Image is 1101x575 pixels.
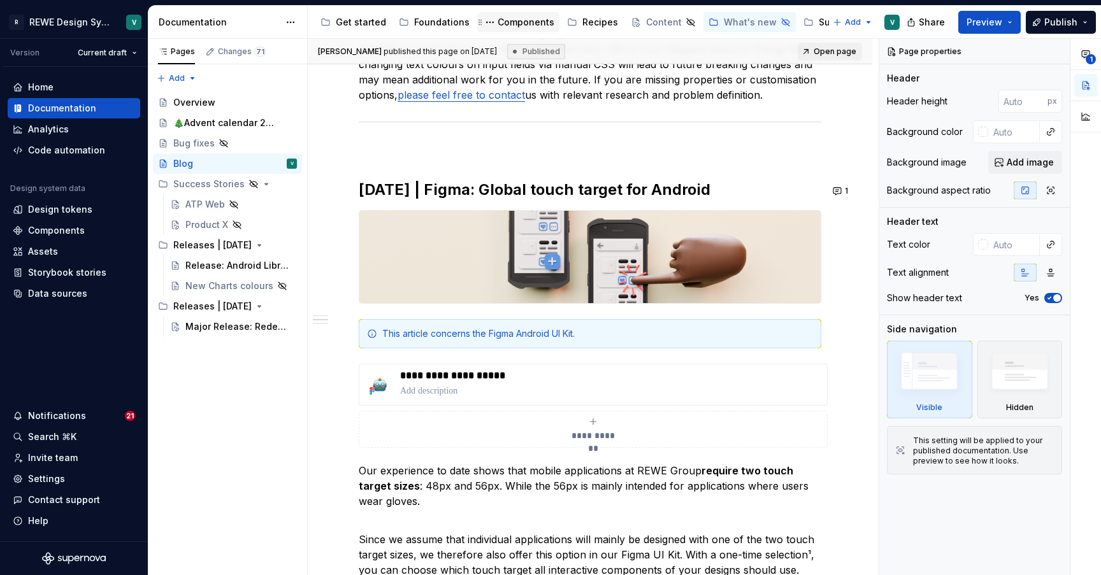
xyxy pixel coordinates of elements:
[8,77,140,97] a: Home
[626,12,701,32] a: Content
[364,369,395,400] img: 822810f4-d864-4ed4-bfe0-057519e07b91.png
[900,11,953,34] button: Share
[159,16,279,29] div: Documentation
[28,287,87,300] div: Data sources
[28,224,85,237] div: Components
[8,241,140,262] a: Assets
[1025,293,1039,303] label: Yes
[988,120,1040,143] input: Auto
[919,16,945,29] span: Share
[913,436,1054,466] div: This setting will be applied to your published documentation. Use preview to see how it looks.
[582,16,618,29] div: Recipes
[153,174,302,194] div: Success Stories
[958,11,1021,34] button: Preview
[498,16,554,29] div: Components
[173,178,245,190] div: Success Stories
[153,296,302,316] div: Releases | [DATE]
[382,327,813,340] div: This article concerns the Figma Android UI Kit.
[173,96,215,109] div: Overview
[359,464,796,492] strong: require two touch target sizes
[28,102,96,115] div: Documentation
[28,203,92,216] div: Design tokens
[158,46,195,57] div: Pages
[132,17,136,27] div: V
[8,140,140,160] a: Code automation
[336,16,386,29] div: Get started
[153,235,302,255] div: Releases | [DATE]
[814,46,856,57] span: Open page
[173,117,278,129] div: 🎄Advent calendar 2024
[28,409,86,422] div: Notifications
[28,81,54,94] div: Home
[829,182,854,200] button: 1
[398,89,525,101] a: please feel free to contact
[165,276,302,296] a: New Charts colours
[798,12,859,32] a: Support
[8,406,140,426] button: Notifications21
[29,16,111,29] div: REWE Design System
[988,151,1062,174] button: Add image
[78,48,127,58] span: Current draft
[169,73,185,83] span: Add
[1006,402,1033,413] div: Hidden
[359,211,821,303] img: d3c0e221-5dff-47ce-9878-aae0ba1474ed.png
[153,69,201,87] button: Add
[977,341,1063,418] div: Hidden
[703,12,796,32] a: What's new
[10,48,40,58] div: Version
[845,17,861,27] span: Add
[887,95,947,108] div: Header height
[28,123,69,136] div: Analytics
[318,46,382,56] span: [PERSON_NAME]
[890,17,895,27] div: V
[359,180,821,200] h2: [DATE] | Figma: Global touch target for Android
[414,16,470,29] div: Foundations
[218,46,266,57] div: Changes
[988,233,1040,256] input: Auto
[173,239,252,252] div: Releases | [DATE]
[28,515,48,527] div: Help
[998,90,1047,113] input: Auto
[291,157,294,170] div: V
[887,125,963,138] div: Background color
[125,411,135,421] span: 21
[8,283,140,304] a: Data sources
[28,472,65,485] div: Settings
[318,46,497,57] span: published this page on [DATE]
[165,316,302,337] a: Major Release: Redesign
[8,199,140,220] a: Design tokens
[173,137,215,150] div: Bug fixes
[394,12,475,32] a: Foundations
[8,262,140,283] a: Storybook stories
[887,184,991,197] div: Background aspect ratio
[315,12,391,32] a: Get started
[185,218,228,231] div: Product X
[28,430,76,443] div: Search ⌘K
[646,16,682,29] div: Content
[165,194,302,215] a: ATP Web
[153,92,302,113] a: Overview
[845,186,848,196] span: 1
[173,157,193,170] div: Blog
[477,12,559,32] a: Components
[3,8,145,36] button: RREWE Design SystemV
[153,133,302,153] a: Bug fixes
[1047,96,1057,106] p: px
[359,463,821,509] p: Our experience to date shows that mobile applications at REWE Group : 48px and 56px. While the 56...
[1026,11,1096,34] button: Publish
[507,44,565,59] div: Published
[315,10,826,35] div: Page tree
[72,44,143,62] button: Current draft
[1044,16,1077,29] span: Publish
[28,144,105,157] div: Code automation
[42,552,106,565] a: Supernova Logo
[916,402,942,413] div: Visible
[28,266,106,279] div: Storybook stories
[798,43,862,60] a: Open page
[153,153,302,174] a: BlogV
[28,493,100,506] div: Contact support
[8,469,140,489] a: Settings
[819,16,854,29] div: Support
[967,16,1002,29] span: Preview
[8,119,140,139] a: Analytics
